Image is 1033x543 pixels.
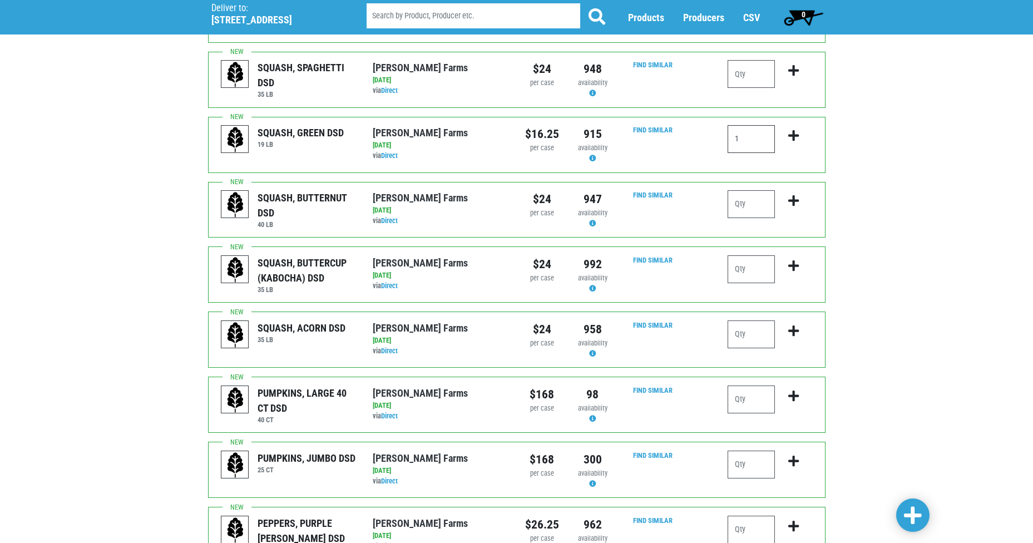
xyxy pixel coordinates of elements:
[373,335,508,346] div: [DATE]
[728,320,775,348] input: Qty
[578,339,607,347] span: availability
[373,270,508,281] div: [DATE]
[373,281,508,292] div: via
[525,468,559,479] div: per case
[633,451,673,460] a: Find Similar
[633,386,673,394] a: Find Similar
[633,516,673,525] a: Find Similar
[576,125,610,143] div: 915
[373,452,468,464] a: [PERSON_NAME] Farms
[373,466,508,476] div: [DATE]
[373,192,468,204] a: [PERSON_NAME] Farms
[221,256,249,284] img: placeholder-variety-43d6402dacf2d531de610a020419775a.svg
[743,12,760,23] a: CSV
[373,127,468,139] a: [PERSON_NAME] Farms
[578,78,607,87] span: availability
[373,346,508,357] div: via
[381,86,398,95] a: Direct
[578,534,607,542] span: availability
[258,190,356,220] div: SQUASH, BUTTERNUT DSD
[578,404,607,412] span: availability
[211,14,338,26] h5: [STREET_ADDRESS]
[802,10,805,19] span: 0
[381,347,398,355] a: Direct
[258,140,344,149] h6: 19 LB
[258,125,344,140] div: SQUASH, GREEN DSD
[373,517,468,529] a: [PERSON_NAME] Farms
[221,191,249,219] img: placeholder-variety-43d6402dacf2d531de610a020419775a.svg
[525,78,559,88] div: per case
[576,60,610,78] div: 948
[779,6,828,28] a: 0
[525,386,559,403] div: $168
[576,516,610,534] div: 962
[576,190,610,208] div: 947
[211,3,338,14] p: Deliver to:
[373,205,508,216] div: [DATE]
[728,60,775,88] input: Qty
[373,411,508,422] div: via
[221,61,249,88] img: placeholder-variety-43d6402dacf2d531de610a020419775a.svg
[373,401,508,411] div: [DATE]
[258,220,356,229] h6: 40 LB
[381,477,398,485] a: Direct
[633,256,673,264] a: Find Similar
[258,451,355,466] div: PUMPKINS, JUMBO DSD
[576,386,610,403] div: 98
[578,144,607,152] span: availability
[728,386,775,413] input: Qty
[373,387,468,399] a: [PERSON_NAME] Farms
[683,12,724,23] a: Producers
[628,12,664,23] a: Products
[633,191,673,199] a: Find Similar
[258,285,356,294] h6: 35 LB
[576,451,610,468] div: 300
[728,451,775,478] input: Qty
[578,469,607,477] span: availability
[525,273,559,284] div: per case
[381,282,398,290] a: Direct
[525,190,559,208] div: $24
[258,335,345,344] h6: 35 LB
[728,255,775,283] input: Qty
[373,86,508,96] div: via
[221,126,249,154] img: placeholder-variety-43d6402dacf2d531de610a020419775a.svg
[525,143,559,154] div: per case
[525,320,559,338] div: $24
[525,451,559,468] div: $168
[258,60,356,90] div: SQUASH, SPAGHETTI DSD
[525,338,559,349] div: per case
[373,75,508,86] div: [DATE]
[728,125,775,153] input: Qty
[525,255,559,273] div: $24
[525,125,559,143] div: $16.25
[576,320,610,338] div: 958
[728,190,775,218] input: Qty
[578,209,607,217] span: availability
[258,466,355,474] h6: 25 CT
[525,403,559,414] div: per case
[373,62,468,73] a: [PERSON_NAME] Farms
[633,126,673,134] a: Find Similar
[367,3,580,28] input: Search by Product, Producer etc.
[258,416,356,424] h6: 40 CT
[373,476,508,487] div: via
[373,257,468,269] a: [PERSON_NAME] Farms
[258,386,356,416] div: PUMPKINS, LARGE 40 CT DSD
[525,208,559,219] div: per case
[373,531,508,541] div: [DATE]
[373,151,508,161] div: via
[258,90,356,98] h6: 35 LB
[381,151,398,160] a: Direct
[373,322,468,334] a: [PERSON_NAME] Farms
[633,321,673,329] a: Find Similar
[373,216,508,226] div: via
[373,140,508,151] div: [DATE]
[258,255,356,285] div: SQUASH, BUTTERCUP (KABOCHA) DSD
[221,451,249,479] img: placeholder-variety-43d6402dacf2d531de610a020419775a.svg
[381,412,398,420] a: Direct
[525,516,559,534] div: $26.25
[258,320,345,335] div: SQUASH, ACORN DSD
